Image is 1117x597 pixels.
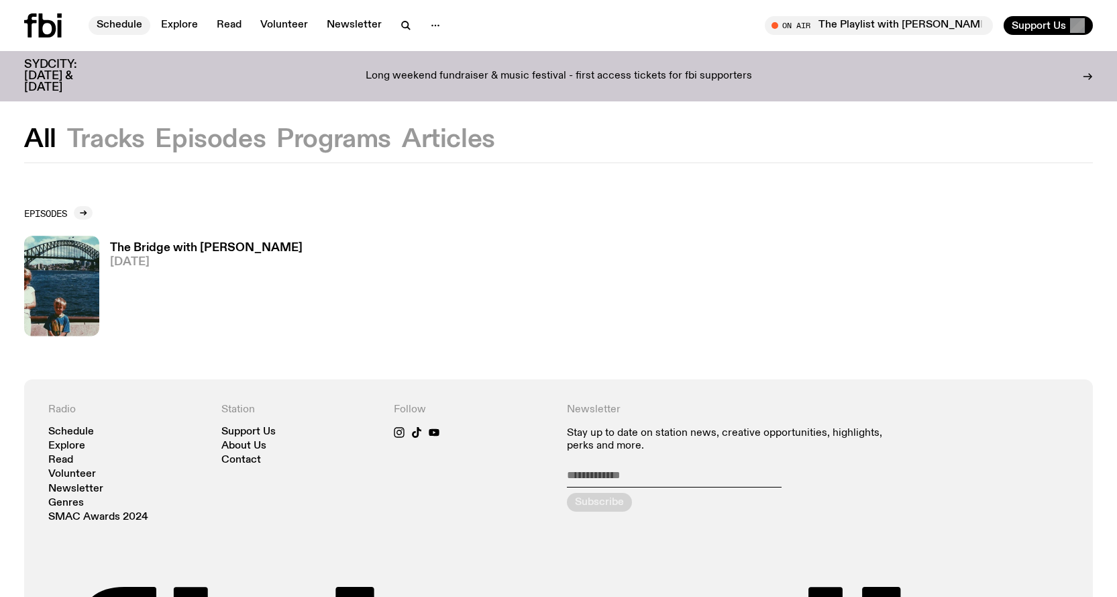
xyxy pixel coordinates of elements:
span: [DATE] [110,257,303,268]
a: SMAC Awards 2024 [48,512,148,522]
a: Volunteer [252,16,316,35]
button: All [24,128,56,152]
h4: Station [221,404,378,416]
button: Articles [402,128,495,152]
a: Newsletter [48,484,103,494]
h4: Radio [48,404,205,416]
a: The Bridge with [PERSON_NAME][DATE] [99,242,303,336]
h3: SYDCITY: [DATE] & [DATE] [24,59,110,93]
a: Support Us [221,427,276,437]
span: Support Us [1012,19,1066,32]
a: Schedule [48,427,94,437]
a: Episodes [24,206,93,220]
a: Genres [48,498,84,508]
button: Tracks [67,128,145,152]
h4: Newsletter [567,404,896,416]
a: Explore [48,441,85,451]
button: Support Us [1004,16,1093,35]
a: Read [209,16,250,35]
h2: Episodes [24,208,67,218]
a: Explore [153,16,206,35]
a: Schedule [89,16,150,35]
button: Programs [276,128,391,152]
p: Stay up to date on station news, creative opportunities, highlights, perks and more. [567,427,896,453]
button: Subscribe [567,493,632,512]
a: Newsletter [319,16,390,35]
p: Long weekend fundraiser & music festival - first access tickets for fbi supporters [366,71,752,83]
h3: The Bridge with [PERSON_NAME] [110,242,303,254]
button: Episodes [155,128,266,152]
a: About Us [221,441,266,451]
a: Contact [221,455,261,465]
h4: Follow [394,404,551,416]
a: Read [48,455,73,465]
a: Volunteer [48,469,96,479]
button: On AirThe Playlist with [PERSON_NAME] / Pink Siifu Interview!! [765,16,993,35]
